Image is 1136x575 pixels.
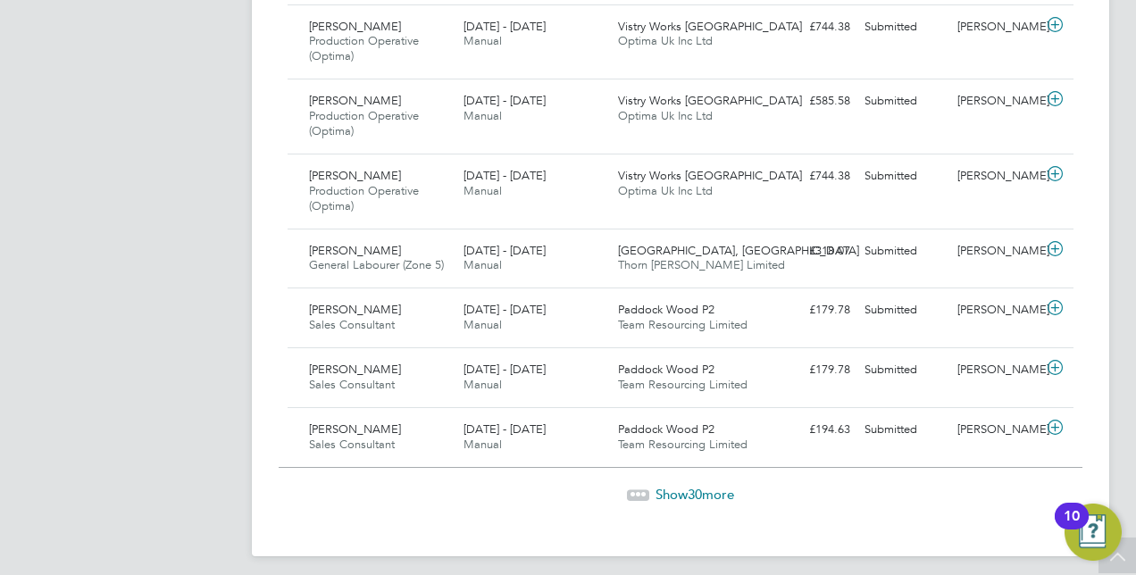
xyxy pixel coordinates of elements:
[464,317,502,332] span: Manual
[464,302,546,317] span: [DATE] - [DATE]
[618,377,748,392] span: Team Resourcing Limited
[618,257,785,272] span: Thorn [PERSON_NAME] Limited
[857,355,950,385] div: Submitted
[950,162,1043,191] div: [PERSON_NAME]
[618,183,713,198] span: Optima Uk Inc Ltd
[618,168,802,183] span: Vistry Works [GEOGRAPHIC_DATA]
[309,377,395,392] span: Sales Consultant
[764,296,857,325] div: £179.78
[950,87,1043,116] div: [PERSON_NAME]
[464,362,546,377] span: [DATE] - [DATE]
[309,243,401,258] span: [PERSON_NAME]
[309,437,395,452] span: Sales Consultant
[656,486,734,503] span: Show more
[309,257,444,272] span: General Labourer (Zone 5)
[464,168,546,183] span: [DATE] - [DATE]
[309,421,401,437] span: [PERSON_NAME]
[618,362,714,377] span: Paddock Wood P2
[309,93,401,108] span: [PERSON_NAME]
[618,243,859,258] span: [GEOGRAPHIC_DATA], [GEOGRAPHIC_DATA]
[950,296,1043,325] div: [PERSON_NAME]
[857,237,950,266] div: Submitted
[857,162,950,191] div: Submitted
[857,415,950,445] div: Submitted
[309,33,419,63] span: Production Operative (Optima)
[309,108,419,138] span: Production Operative (Optima)
[950,355,1043,385] div: [PERSON_NAME]
[618,93,802,108] span: Vistry Works [GEOGRAPHIC_DATA]
[309,302,401,317] span: [PERSON_NAME]
[464,257,502,272] span: Manual
[464,33,502,48] span: Manual
[764,237,857,266] div: £318.07
[309,19,401,34] span: [PERSON_NAME]
[309,168,401,183] span: [PERSON_NAME]
[618,33,713,48] span: Optima Uk Inc Ltd
[464,421,546,437] span: [DATE] - [DATE]
[618,317,748,332] span: Team Resourcing Limited
[688,486,702,503] span: 30
[464,93,546,108] span: [DATE] - [DATE]
[464,19,546,34] span: [DATE] - [DATE]
[857,296,950,325] div: Submitted
[618,108,713,123] span: Optima Uk Inc Ltd
[464,183,502,198] span: Manual
[950,415,1043,445] div: [PERSON_NAME]
[764,355,857,385] div: £179.78
[464,437,502,452] span: Manual
[464,377,502,392] span: Manual
[464,108,502,123] span: Manual
[1065,504,1122,561] button: Open Resource Center, 10 new notifications
[857,12,950,42] div: Submitted
[618,437,748,452] span: Team Resourcing Limited
[764,12,857,42] div: £744.38
[857,87,950,116] div: Submitted
[464,243,546,258] span: [DATE] - [DATE]
[618,19,802,34] span: Vistry Works [GEOGRAPHIC_DATA]
[618,421,714,437] span: Paddock Wood P2
[309,317,395,332] span: Sales Consultant
[618,302,714,317] span: Paddock Wood P2
[1064,516,1080,539] div: 10
[950,12,1043,42] div: [PERSON_NAME]
[309,183,419,213] span: Production Operative (Optima)
[764,162,857,191] div: £744.38
[764,87,857,116] div: £585.58
[764,415,857,445] div: £194.63
[309,362,401,377] span: [PERSON_NAME]
[950,237,1043,266] div: [PERSON_NAME]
